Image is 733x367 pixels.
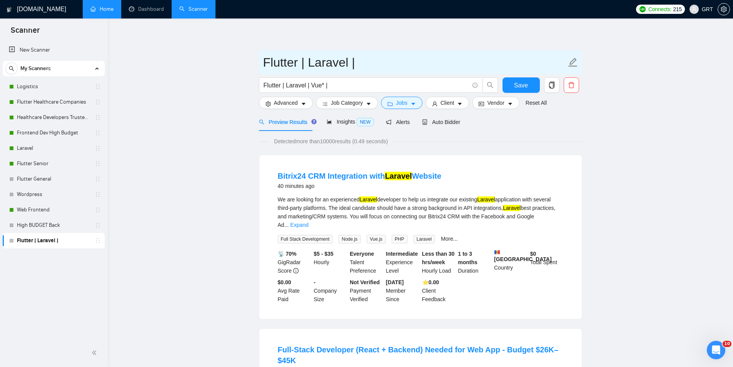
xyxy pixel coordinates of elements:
[479,101,484,107] span: idcard
[348,278,384,303] div: Payment Verified
[301,101,306,107] span: caret-down
[350,251,374,257] b: Everyone
[276,278,312,303] div: Avg Rate Paid
[483,82,498,89] span: search
[357,118,374,126] span: NEW
[20,61,51,76] span: My Scanners
[359,196,377,203] mark: Laravel
[327,119,332,124] span: area-chart
[432,101,437,107] span: user
[564,82,579,89] span: delete
[278,251,297,257] b: 📡 70%
[473,83,478,88] span: info-circle
[278,345,559,365] a: Full-Stack Developer (React + Backend) Needed for Web App - Budget $26K–$45K
[3,42,105,58] li: New Scanner
[284,222,289,228] span: ...
[5,62,18,75] button: search
[673,5,681,13] span: 215
[457,101,463,107] span: caret-down
[639,6,646,12] img: upwork-logo.png
[314,251,333,257] b: $5 - $35
[5,25,46,41] span: Scanner
[386,279,404,285] b: [DATE]
[327,119,374,125] span: Insights
[17,94,90,110] a: Flutter Healthcare Companies
[487,99,504,107] span: Vendor
[421,278,457,303] div: Client Feedback
[544,82,559,89] span: copy
[387,101,393,107] span: folder
[568,57,578,67] span: edit
[322,101,328,107] span: bars
[17,202,90,218] a: Web Frontend
[422,279,439,285] b: ⭐️ 0.00
[494,250,552,262] b: [GEOGRAPHIC_DATA]
[314,279,316,285] b: -
[274,99,298,107] span: Advanced
[312,250,348,275] div: Hourly
[95,114,101,121] span: holder
[456,250,493,275] div: Duration
[311,118,317,125] div: Tooltip anchor
[95,207,101,213] span: holder
[477,196,495,203] mark: Laravel
[276,250,312,275] div: GigRadar Score
[386,119,410,125] span: Alerts
[3,61,105,248] li: My Scanners
[293,268,299,273] span: info-circle
[90,6,114,12] a: homeHome
[316,97,378,109] button: barsJob Categorycaret-down
[95,84,101,90] span: holder
[17,110,90,125] a: Healthcare Developers Trusted Clients
[17,187,90,202] a: Wordpress
[421,250,457,275] div: Hourly Load
[9,42,99,58] a: New Scanner
[269,137,393,146] span: Detected more than 10000 results (0.49 seconds)
[17,233,90,248] a: Flutter | Laravel |
[331,99,363,107] span: Job Category
[278,181,441,191] div: 40 minutes ago
[350,279,380,285] b: Not Verified
[718,6,730,12] a: setting
[503,205,521,211] mark: Laravel
[723,341,731,347] span: 10
[263,53,566,72] input: Scanner name...
[7,3,12,16] img: logo
[381,97,422,109] button: folderJobscaret-down
[367,235,386,243] span: Vue.js
[386,119,391,125] span: notification
[95,99,101,105] span: holder
[339,235,361,243] span: Node.js
[648,5,671,13] span: Connects:
[396,99,407,107] span: Jobs
[530,251,536,257] b: $ 0
[529,250,565,275] div: Total Spent
[526,99,547,107] a: Reset All
[493,250,529,275] div: Country
[278,195,563,229] div: We are looking for an experienced developer to help us integrate our existing application with se...
[718,6,730,12] span: setting
[514,80,528,90] span: Save
[259,119,314,125] span: Preview Results
[441,99,454,107] span: Client
[17,156,90,171] a: Flutter Senior
[414,235,435,243] span: Laravel
[95,238,101,244] span: holder
[17,141,90,156] a: Laravel
[411,101,416,107] span: caret-down
[458,251,478,265] b: 1 to 3 months
[441,236,458,242] a: More...
[422,119,427,125] span: robot
[278,279,291,285] b: $0.00
[265,101,271,107] span: setting
[312,278,348,303] div: Company Size
[259,119,264,125] span: search
[17,125,90,141] a: Frontend Dev High Budget
[17,171,90,187] a: Flutter General
[385,172,412,180] mark: Laravel
[264,80,469,90] input: Search Freelance Jobs...
[179,6,208,12] a: searchScanner
[366,101,371,107] span: caret-down
[278,172,441,180] a: Bitrix24 CRM Integration withLaravelWebsite
[392,235,407,243] span: PHP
